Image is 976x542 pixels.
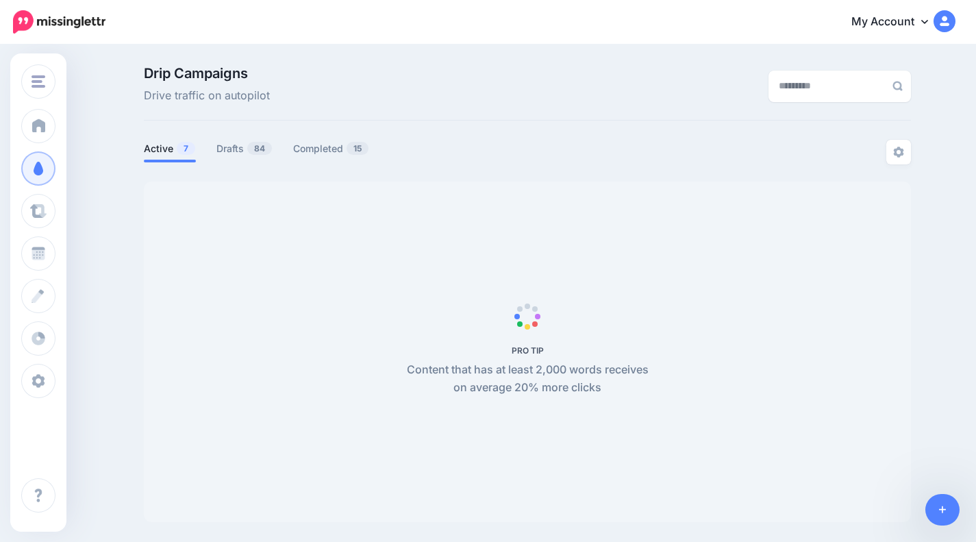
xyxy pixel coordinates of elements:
[177,142,195,155] span: 7
[247,142,272,155] span: 84
[892,81,903,91] img: search-grey-6.png
[347,142,368,155] span: 15
[32,75,45,88] img: menu.png
[216,140,273,157] a: Drafts84
[399,361,656,397] p: Content that has at least 2,000 words receives on average 20% more clicks
[144,66,270,80] span: Drip Campaigns
[893,147,904,158] img: settings-grey.png
[838,5,955,39] a: My Account
[144,140,196,157] a: Active7
[144,87,270,105] span: Drive traffic on autopilot
[399,345,656,356] h5: PRO TIP
[13,10,105,34] img: Missinglettr
[293,140,369,157] a: Completed15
